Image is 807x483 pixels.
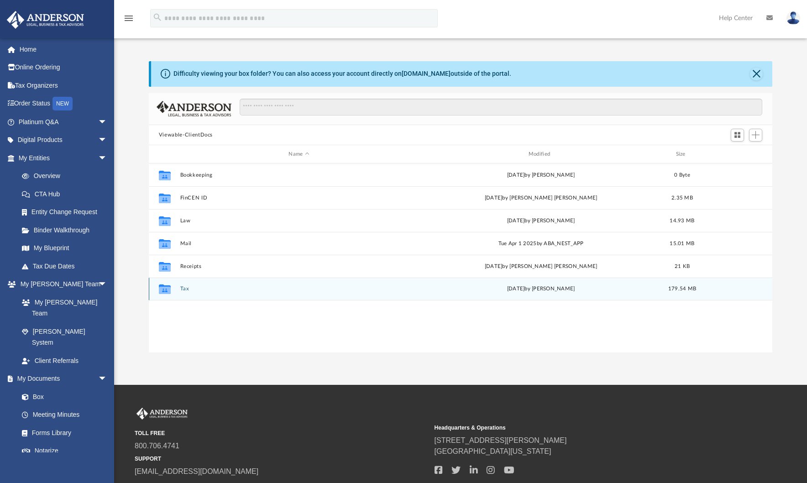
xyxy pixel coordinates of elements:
[786,11,800,25] img: User Pic
[422,194,660,202] div: [DATE] by [PERSON_NAME] [PERSON_NAME]
[180,218,418,224] button: Law
[13,322,116,352] a: [PERSON_NAME] System
[159,131,213,139] button: Viewable-ClientDocs
[98,370,116,388] span: arrow_drop_down
[671,195,693,200] span: 2.35 MB
[98,275,116,294] span: arrow_drop_down
[13,293,112,322] a: My [PERSON_NAME] Team
[422,150,660,158] div: Modified
[135,442,179,450] a: 800.706.4741
[135,429,428,437] small: TOLL FREE
[180,263,418,269] button: Receipts
[173,69,511,79] div: Difficulty viewing your box folder? You can also access your account directly on outside of the p...
[13,406,116,424] a: Meeting Minutes
[123,17,134,24] a: menu
[670,218,694,223] span: 14.93 MB
[135,408,189,420] img: Anderson Advisors Platinum Portal
[422,285,660,293] div: [DATE] by [PERSON_NAME]
[750,68,763,80] button: Close
[13,203,121,221] a: Entity Change Request
[149,163,772,352] div: grid
[13,352,116,370] a: Client Referrals
[180,286,418,292] button: Tax
[13,257,121,275] a: Tax Due Dates
[6,370,116,388] a: My Documentsarrow_drop_down
[180,241,418,247] button: Mail
[135,455,428,463] small: SUPPORT
[6,40,121,58] a: Home
[674,173,690,178] span: 0 Byte
[98,149,116,168] span: arrow_drop_down
[402,70,451,77] a: [DOMAIN_NAME]
[152,12,162,22] i: search
[435,424,728,432] small: Headquarters & Operations
[6,94,121,113] a: Order StatusNEW
[664,150,700,158] div: Size
[675,264,690,269] span: 21 KB
[135,467,258,475] a: [EMAIL_ADDRESS][DOMAIN_NAME]
[123,13,134,24] i: menu
[6,76,121,94] a: Tax Organizers
[668,286,696,291] span: 179.54 MB
[670,241,694,246] span: 15.01 MB
[13,424,112,442] a: Forms Library
[422,262,660,271] div: [DATE] by [PERSON_NAME] [PERSON_NAME]
[179,150,418,158] div: Name
[13,239,116,257] a: My Blueprint
[6,131,121,149] a: Digital Productsarrow_drop_down
[422,171,660,179] div: [DATE] by [PERSON_NAME]
[749,129,763,142] button: Add
[13,388,112,406] a: Box
[13,185,121,203] a: CTA Hub
[153,150,176,158] div: id
[435,436,567,444] a: [STREET_ADDRESS][PERSON_NAME]
[6,58,121,77] a: Online Ordering
[13,167,121,185] a: Overview
[98,113,116,131] span: arrow_drop_down
[240,99,763,116] input: Search files and folders
[4,11,87,29] img: Anderson Advisors Platinum Portal
[422,240,660,248] div: Tue Apr 1 2025 by ABA_NEST_APP
[6,113,121,131] a: Platinum Q&Aarrow_drop_down
[731,129,744,142] button: Switch to Grid View
[704,150,768,158] div: id
[98,131,116,150] span: arrow_drop_down
[435,447,551,455] a: [GEOGRAPHIC_DATA][US_STATE]
[6,149,121,167] a: My Entitiesarrow_drop_down
[180,195,418,201] button: FinCEN ID
[6,275,116,294] a: My [PERSON_NAME] Teamarrow_drop_down
[52,97,73,110] div: NEW
[422,217,660,225] div: [DATE] by [PERSON_NAME]
[13,442,116,460] a: Notarize
[13,221,121,239] a: Binder Walkthrough
[180,172,418,178] button: Bookkeeping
